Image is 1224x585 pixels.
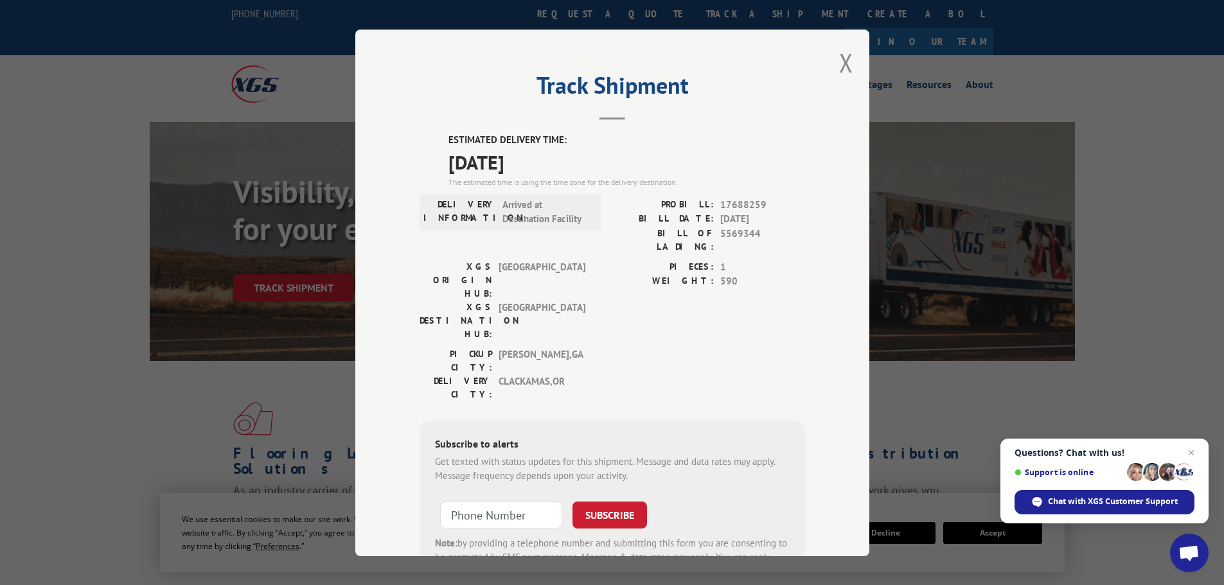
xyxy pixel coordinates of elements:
span: [GEOGRAPHIC_DATA] [499,259,585,300]
div: Get texted with status updates for this shipment. Message and data rates may apply. Message frequ... [435,454,790,483]
span: Chat with XGS Customer Support [1048,496,1178,507]
label: DELIVERY INFORMATION: [423,197,496,226]
span: 1 [720,259,805,274]
div: by providing a telephone number and submitting this form you are consenting to be contacted by SM... [435,536,790,579]
span: 590 [720,274,805,289]
span: Arrived at Destination Facility [502,197,589,226]
label: PIECES: [612,259,714,274]
strong: Note: [435,536,457,548]
span: Questions? Chat with us! [1015,448,1194,458]
span: 5569344 [720,226,805,253]
span: [GEOGRAPHIC_DATA] [499,300,585,340]
label: DELIVERY CITY: [420,374,492,401]
span: 17688259 [720,197,805,212]
span: [DATE] [720,212,805,227]
label: WEIGHT: [612,274,714,289]
input: Phone Number [440,501,562,528]
span: CLACKAMAS , OR [499,374,585,401]
label: PROBILL: [612,197,714,212]
button: Close modal [839,46,853,80]
button: SUBSCRIBE [572,501,647,528]
div: Subscribe to alerts [435,435,790,454]
label: XGS ORIGIN HUB: [420,259,492,300]
label: ESTIMATED DELIVERY TIME: [448,133,805,148]
div: Open chat [1170,534,1209,572]
span: [PERSON_NAME] , GA [499,347,585,374]
span: [DATE] [448,147,805,176]
div: The estimated time is using the time zone for the delivery destination. [448,176,805,188]
h2: Track Shipment [420,76,805,101]
span: Support is online [1015,467,1122,477]
div: Chat with XGS Customer Support [1015,490,1194,514]
span: Close chat [1184,445,1199,460]
label: XGS DESTINATION HUB: [420,300,492,340]
label: BILL OF LADING: [612,226,714,253]
label: PICKUP CITY: [420,347,492,374]
label: BILL DATE: [612,212,714,227]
